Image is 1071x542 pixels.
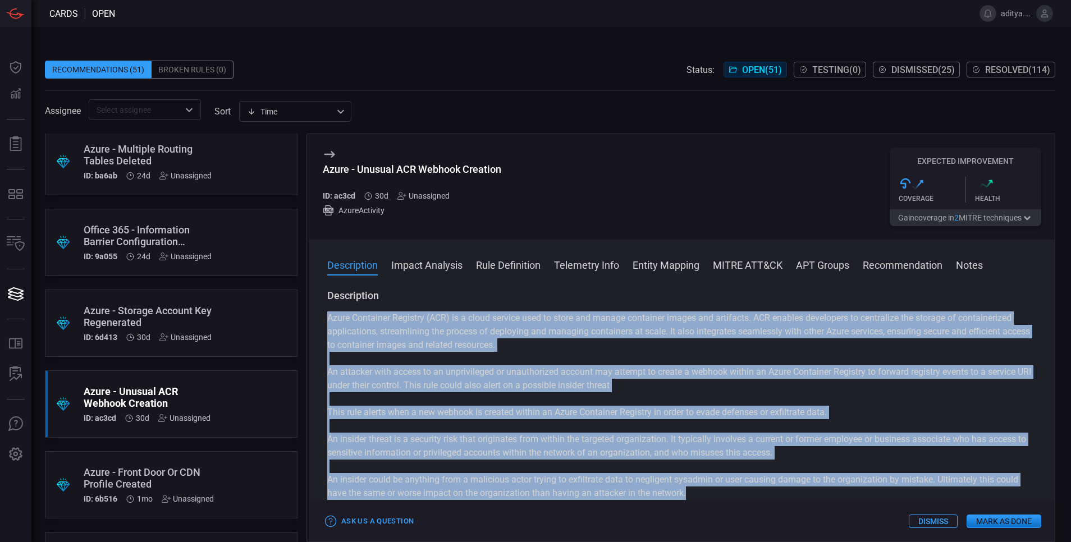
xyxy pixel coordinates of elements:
[84,143,216,167] div: Azure - Multiple Routing Tables Deleted
[909,515,958,528] button: Dismiss
[899,195,965,203] div: Coverage
[863,258,942,271] button: Recommendation
[247,106,333,117] div: Time
[633,258,699,271] button: Entity Mapping
[137,252,150,261] span: Aug 04, 2025 3:59 PM
[45,105,81,116] span: Assignee
[975,195,1042,203] div: Health
[181,102,197,118] button: Open
[92,8,115,19] span: open
[890,209,1041,226] button: Gaincoverage in2MITRE techniques
[713,258,782,271] button: MITRE ATT&CK
[724,62,787,77] button: Open(51)
[159,171,212,180] div: Unassigned
[137,171,150,180] span: Aug 04, 2025 3:59 PM
[2,441,29,468] button: Preferences
[327,258,378,271] button: Description
[136,414,149,422] span: Jul 29, 2025 4:26 PM
[985,65,1050,75] span: Resolved ( 114 )
[323,163,501,175] div: Azure - Unusual ACR Webhook Creation
[2,231,29,258] button: Inventory
[2,330,29,357] button: Rule Catalog
[137,333,150,342] span: Jul 29, 2025 4:26 PM
[2,361,29,388] button: ALERT ANALYSIS
[84,466,216,490] div: Azure - Front Door Or CDN Profile Created
[891,65,955,75] span: Dismissed ( 25 )
[686,65,715,75] span: Status:
[1001,9,1032,18] span: aditya.7.[PERSON_NAME]
[323,191,355,200] h5: ID: ac3cd
[214,106,231,117] label: sort
[84,305,216,328] div: Azure - Storage Account Key Regenerated
[796,258,849,271] button: APT Groups
[45,61,152,79] div: Recommendations (51)
[397,191,450,200] div: Unassigned
[92,103,179,117] input: Select assignee
[327,289,1037,302] h3: Description
[327,365,1037,392] p: An attacker with access to an unprivileged or unauthorized account may attempt to create a webhoo...
[158,414,210,422] div: Unassigned
[391,258,463,271] button: Impact Analysis
[84,494,117,503] h5: ID: 6b516
[476,258,541,271] button: Rule Definition
[954,213,959,222] span: 2
[742,65,782,75] span: Open ( 51 )
[84,414,116,422] h5: ID: ac3cd
[956,258,983,271] button: Notes
[49,8,78,19] span: Cards
[84,252,117,261] h5: ID: 9a055
[554,258,619,271] button: Telemetry Info
[2,411,29,438] button: Ask Us A Question
[812,65,861,75] span: Testing ( 0 )
[327,433,1037,460] p: An insider threat is a security risk that originates from within the targeted organization. It ty...
[967,515,1041,528] button: Mark as Done
[2,281,29,307] button: Cards
[84,385,216,409] div: Azure - Unusual ACR Webhook Creation
[162,494,214,503] div: Unassigned
[84,224,216,247] div: Office 365 - Information Barrier Configuration Changed
[794,62,866,77] button: Testing(0)
[967,62,1055,77] button: Resolved(114)
[2,54,29,81] button: Dashboard
[327,473,1037,500] p: An insider could be anything from a malicious actor trying to exfiltrate data to negligent sysadm...
[159,333,212,342] div: Unassigned
[327,311,1037,352] p: Azure Container Registry (ACR) is a cloud service used to store and manage container images and a...
[890,157,1041,166] h5: Expected Improvement
[323,513,417,530] button: Ask Us a Question
[137,494,153,503] span: Jul 21, 2025 6:01 PM
[152,61,234,79] div: Broken Rules (0)
[375,191,388,200] span: Jul 29, 2025 4:26 PM
[84,333,117,342] h5: ID: 6d413
[2,81,29,108] button: Detections
[2,181,29,208] button: MITRE - Detection Posture
[159,252,212,261] div: Unassigned
[2,131,29,158] button: Reports
[323,205,501,216] div: AzureActivity
[327,406,1037,419] p: This rule alerts when a new webhook is created within an Azure Container Registry in order to eva...
[873,62,960,77] button: Dismissed(25)
[84,171,117,180] h5: ID: ba6ab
